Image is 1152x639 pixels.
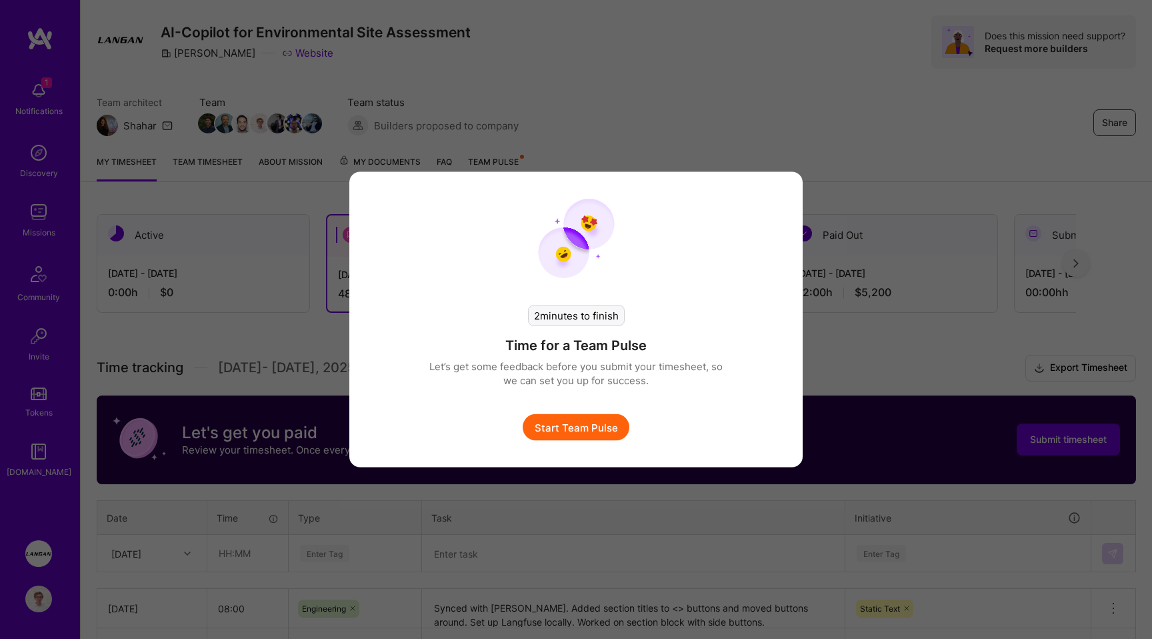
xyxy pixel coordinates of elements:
[349,172,803,468] div: modal
[429,360,723,388] p: Let’s get some feedback before you submit your timesheet, so we can set you up for success.
[523,414,629,441] button: Start Team Pulse
[505,337,647,354] h4: Time for a Team Pulse
[528,305,625,326] div: 2 minutes to finish
[538,199,615,279] img: team pulse start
